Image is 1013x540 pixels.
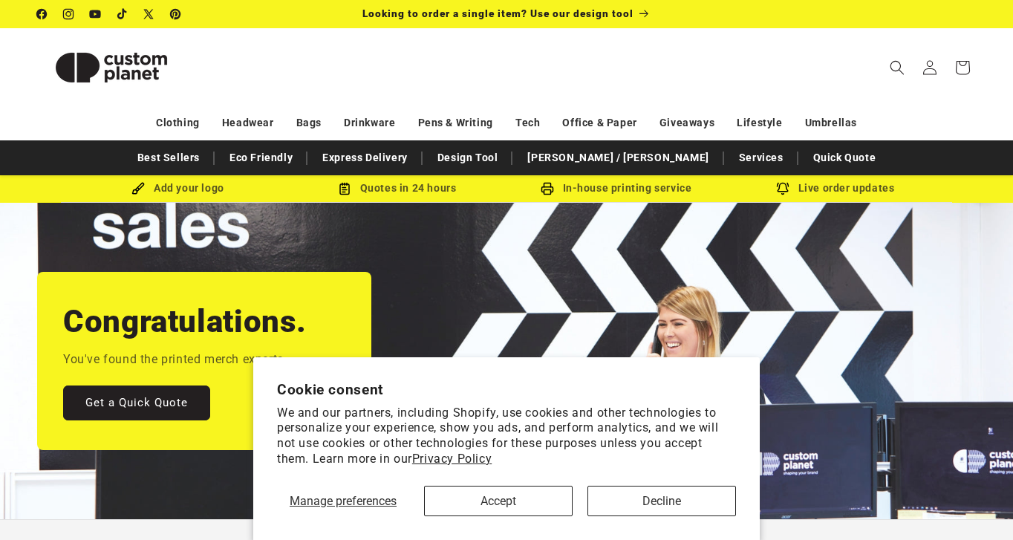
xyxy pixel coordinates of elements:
[737,110,782,136] a: Lifestyle
[37,34,186,101] img: Custom Planet
[520,145,716,171] a: [PERSON_NAME] / [PERSON_NAME]
[130,145,207,171] a: Best Sellers
[296,110,322,136] a: Bags
[418,110,493,136] a: Pens & Writing
[290,494,397,508] span: Manage preferences
[732,145,791,171] a: Services
[587,486,736,516] button: Decline
[222,145,300,171] a: Eco Friendly
[562,110,636,136] a: Office & Paper
[362,7,633,19] span: Looking to order a single item? Use our design tool
[881,51,913,84] summary: Search
[222,110,274,136] a: Headwear
[541,182,554,195] img: In-house printing
[424,486,573,516] button: Accept
[412,452,492,466] a: Privacy Policy
[659,110,714,136] a: Giveaways
[315,145,415,171] a: Express Delivery
[287,179,506,198] div: Quotes in 24 hours
[32,28,192,106] a: Custom Planet
[430,145,506,171] a: Design Tool
[776,182,789,195] img: Order updates
[806,145,884,171] a: Quick Quote
[726,179,945,198] div: Live order updates
[63,386,210,420] a: Get a Quick Quote
[506,179,726,198] div: In-house printing service
[131,182,145,195] img: Brush Icon
[277,486,409,516] button: Manage preferences
[344,110,395,136] a: Drinkware
[63,302,307,342] h2: Congratulations.
[63,349,287,371] p: You've found the printed merch experts.
[805,110,857,136] a: Umbrellas
[338,182,351,195] img: Order Updates Icon
[515,110,540,136] a: Tech
[277,381,736,398] h2: Cookie consent
[156,110,200,136] a: Clothing
[277,406,736,467] p: We and our partners, including Shopify, use cookies and other technologies to personalize your ex...
[68,179,287,198] div: Add your logo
